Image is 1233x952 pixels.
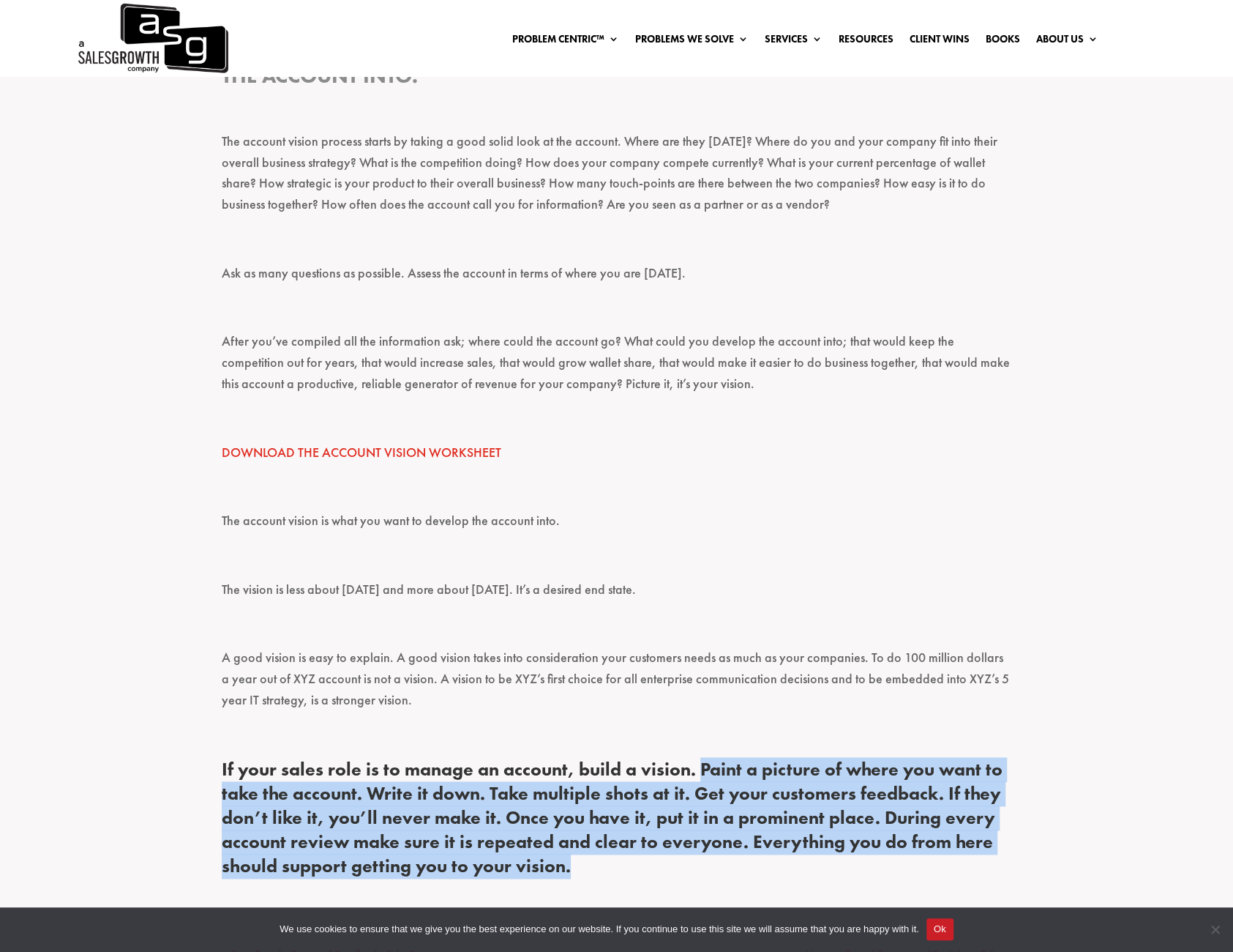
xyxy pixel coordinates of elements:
[1207,922,1222,937] span: No
[280,922,918,937] span: We use cookies to ensure that we give you the best experience on our website. If you continue to ...
[1035,34,1098,50] a: About Us
[926,918,953,940] button: Ok
[222,579,1012,614] p: The vision is less about [DATE] and more about [DATE]. It’s a desired end state.
[222,647,1012,724] p: A good vision is easy to explain. A good vision takes into consideration your customers needs as ...
[511,34,618,50] a: Problem Centric™
[909,34,969,50] a: Client Wins
[222,510,1012,545] p: The account vision is what you want to develop the account into.
[222,758,1012,885] h4: If your sales role is to manage an account, build a vision. Paint a picture of where you want to ...
[222,331,1012,407] p: After you’ve compiled all the information ask; where could the account go? What could you develop...
[985,34,1019,50] a: Books
[222,263,1012,297] p: Ask as many questions as possible. Assess the account in terms of where you are [DATE].
[222,131,1012,228] p: The account vision process starts by taking a good solid look at the account. Where are they [DAT...
[222,444,501,461] a: DOWNLOAD THE ACCOUNT VISION WORKSHEET
[838,34,893,50] a: Resources
[634,34,748,50] a: Problems We Solve
[764,34,822,50] a: Services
